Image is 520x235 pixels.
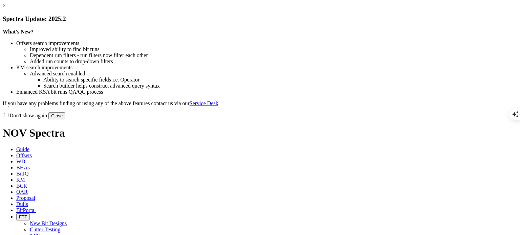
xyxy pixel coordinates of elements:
[3,3,6,8] a: ×
[16,152,32,158] span: Offsets
[16,195,35,201] span: Proposal
[30,46,517,52] li: Improved ability to find bit runs
[190,100,218,106] a: Service Desk
[16,177,25,183] span: KM
[19,214,27,219] span: FTT
[16,89,517,95] li: Enhanced KSA bit runs QA/QC process
[16,146,29,152] span: Guide
[30,71,517,77] li: Advanced search enabled
[30,58,517,65] li: Added run counts to drop-down filters
[3,113,47,118] label: Don't show again
[4,113,8,117] input: Don't show again
[3,127,517,139] h1: NOV Spectra
[3,15,517,23] h3: Spectra Update: 2025.2
[30,227,61,232] a: Cutter Testing
[43,83,517,89] li: Search builder helps construct advanced query syntax
[16,207,36,213] span: BitPortal
[16,189,28,195] span: OAR
[43,77,517,83] li: Ability to search specific fields i.e. Operator
[48,112,65,119] button: Close
[30,52,517,58] li: Dependent run filters - run filters now filter each other
[30,220,67,226] a: New Bit Designs
[16,159,25,164] span: WD
[3,29,34,34] strong: What's New?
[16,65,517,71] li: KM search improvements
[16,165,30,170] span: BHAs
[16,201,28,207] span: Dulls
[16,40,517,46] li: Offsets search improvements
[16,183,27,189] span: BCR
[16,171,28,177] span: BitIQ
[3,100,517,107] p: If you have any problems finding or using any of the above features contact us via our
